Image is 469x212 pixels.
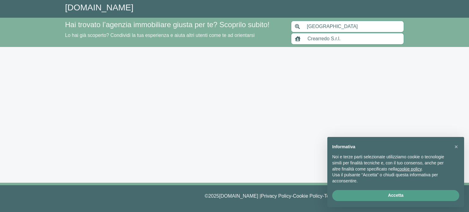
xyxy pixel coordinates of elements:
a: cookie policy - il link si apre in una nuova scheda [397,167,421,171]
p: Usa il pulsante “Accetta” o chiudi questa informativa per acconsentire. [332,172,449,184]
a: Privacy Policy [261,193,291,199]
input: Inserisci nome agenzia immobiliare [304,33,404,45]
input: Inserisci area di ricerca (Comune o Provincia) [303,21,404,32]
span: × [454,143,458,150]
p: © 2025 [DOMAIN_NAME] | - - | [65,192,404,200]
a: Cookie Policy [293,193,322,199]
p: Noi e terze parti selezionate utilizziamo cookie o tecnologie simili per finalità tecniche e, con... [332,154,449,172]
h4: Hai trovato l’agenzia immobiliare giusta per te? Scoprilo subito! [65,20,284,29]
h2: Informativa [332,144,449,149]
button: Chiudi questa informativa [451,142,461,152]
button: Accetta [332,190,459,201]
p: Lo hai già scoperto? Condividi la tua esperienza e aiuta altri utenti come te ad orientarsi [65,32,284,39]
a: [DOMAIN_NAME] [65,3,133,12]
